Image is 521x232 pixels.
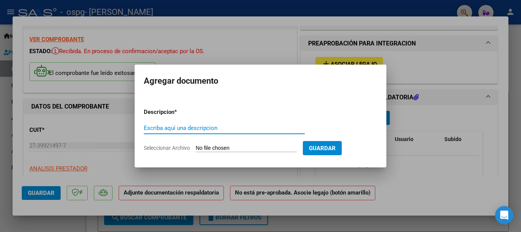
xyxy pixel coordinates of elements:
[309,145,336,152] span: Guardar
[144,108,214,117] p: Descripcion
[303,141,342,155] button: Guardar
[144,145,190,151] span: Seleccionar Archivo
[495,206,513,224] div: Open Intercom Messenger
[144,74,377,88] h2: Agregar documento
